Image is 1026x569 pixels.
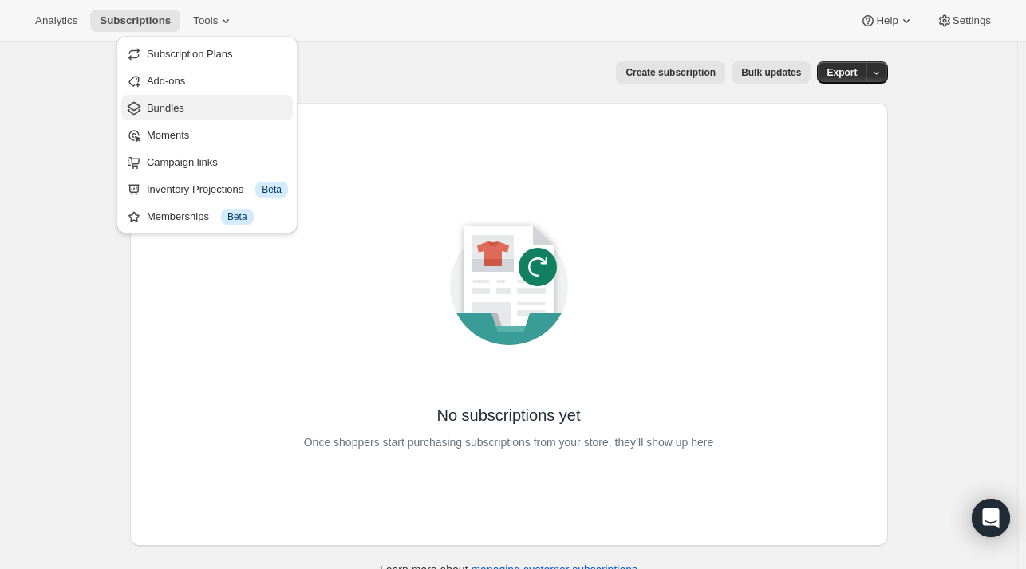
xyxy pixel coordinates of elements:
[147,182,288,198] div: Inventory Projections
[876,14,898,27] span: Help
[147,129,189,141] span: Moments
[121,122,293,147] button: Moments
[147,156,218,168] span: Campaign links
[121,176,293,202] button: Inventory Projections
[616,61,725,84] button: Create subscription
[183,10,243,32] button: Tools
[26,10,87,32] button: Analytics
[262,183,282,196] span: Beta
[147,75,185,87] span: Add-ons
[90,10,180,32] button: Subscriptions
[972,499,1010,537] div: Open Intercom Messenger
[121,149,293,175] button: Campaign links
[227,210,247,223] span: Beta
[121,68,293,93] button: Add-ons
[147,209,288,225] div: Memberships
[147,102,184,114] span: Bundles
[436,404,580,426] p: No subscriptions yet
[741,66,801,79] span: Bulk updates
[850,10,923,32] button: Help
[817,61,866,84] button: Export
[100,14,171,27] span: Subscriptions
[953,14,991,27] span: Settings
[193,14,218,27] span: Tools
[927,10,1000,32] button: Settings
[827,66,857,79] span: Export
[625,66,716,79] span: Create subscription
[732,61,811,84] button: Bulk updates
[35,14,77,27] span: Analytics
[304,431,714,453] p: Once shoppers start purchasing subscriptions from your store, they’ll show up here
[121,203,293,229] button: Memberships
[147,48,233,60] span: Subscription Plans
[121,95,293,120] button: Bundles
[121,41,293,66] button: Subscription Plans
